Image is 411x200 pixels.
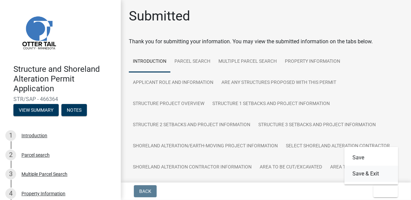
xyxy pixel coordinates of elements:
[61,104,87,116] button: Notes
[13,64,115,93] h4: Structure and Shoreland Alteration Permit Application
[139,189,151,194] span: Back
[214,51,281,72] a: Multiple Parcel Search
[13,96,107,102] span: STR/SAP - 466364
[5,169,16,180] div: 3
[21,191,65,196] div: Property Information
[345,150,398,166] button: Save
[5,130,16,141] div: 1
[254,114,380,136] a: Structure 3 Setbacks and project information
[208,93,334,115] a: Structure 1 Setbacks and project information
[379,189,389,194] span: Exit
[129,93,208,115] a: Structure Project Overview
[170,51,214,72] a: Parcel search
[129,178,195,199] a: Backfill at foundation
[13,108,59,113] wm-modal-confirm: Summary
[129,157,256,178] a: Shoreland Alteration Contractor Information
[326,157,397,178] a: Area to be Filled/Leveled
[345,166,398,182] button: Save & Exit
[129,38,403,46] div: Thank you for submitting your information. You may view the submitted information on the tabs below.
[134,185,157,197] button: Back
[61,108,87,113] wm-modal-confirm: Notes
[13,7,64,57] img: Otter Tail County, Minnesota
[129,136,282,157] a: Shoreland Alteration/Earth-Moving Project Information
[21,133,47,138] div: Introduction
[5,150,16,160] div: 2
[129,114,254,136] a: Structure 2 Setbacks and project information
[13,104,59,116] button: View Summary
[129,8,190,24] h1: Submitted
[129,72,217,94] a: Applicant Role and Information
[281,51,344,72] a: Property Information
[129,51,170,72] a: Introduction
[21,153,50,157] div: Parcel search
[217,72,340,94] a: Are any Structures Proposed with this Permit
[5,188,16,199] div: 4
[373,185,398,197] button: Exit
[256,157,326,178] a: Area to be Cut/Excavated
[21,172,67,177] div: Multiple Parcel Search
[282,136,394,157] a: Select Shoreland Alteration contractor
[345,147,398,185] div: Exit
[195,178,313,199] a: Impervious Surface Calculations - Buildings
